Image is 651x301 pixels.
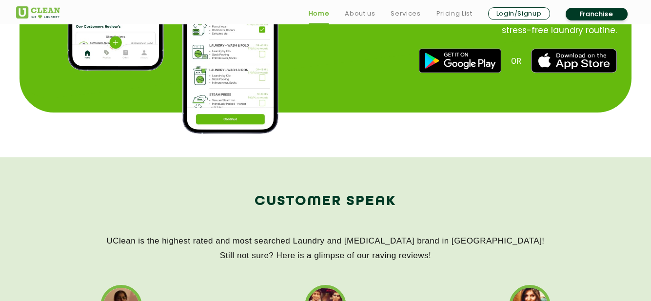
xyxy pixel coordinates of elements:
h2: Customer Speak [16,190,635,213]
img: best laundry near me [531,49,617,73]
img: best dry cleaners near me [419,49,501,73]
span: OR [511,56,521,65]
a: Home [309,8,330,19]
a: Login/Signup [488,7,550,20]
a: About us [345,8,375,19]
p: UClean is the highest rated and most searched Laundry and [MEDICAL_DATA] brand in [GEOGRAPHIC_DAT... [16,234,635,263]
a: Franchise [566,8,628,20]
a: Pricing List [436,8,473,19]
img: UClean Laundry and Dry Cleaning [16,6,60,19]
a: Services [391,8,420,19]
